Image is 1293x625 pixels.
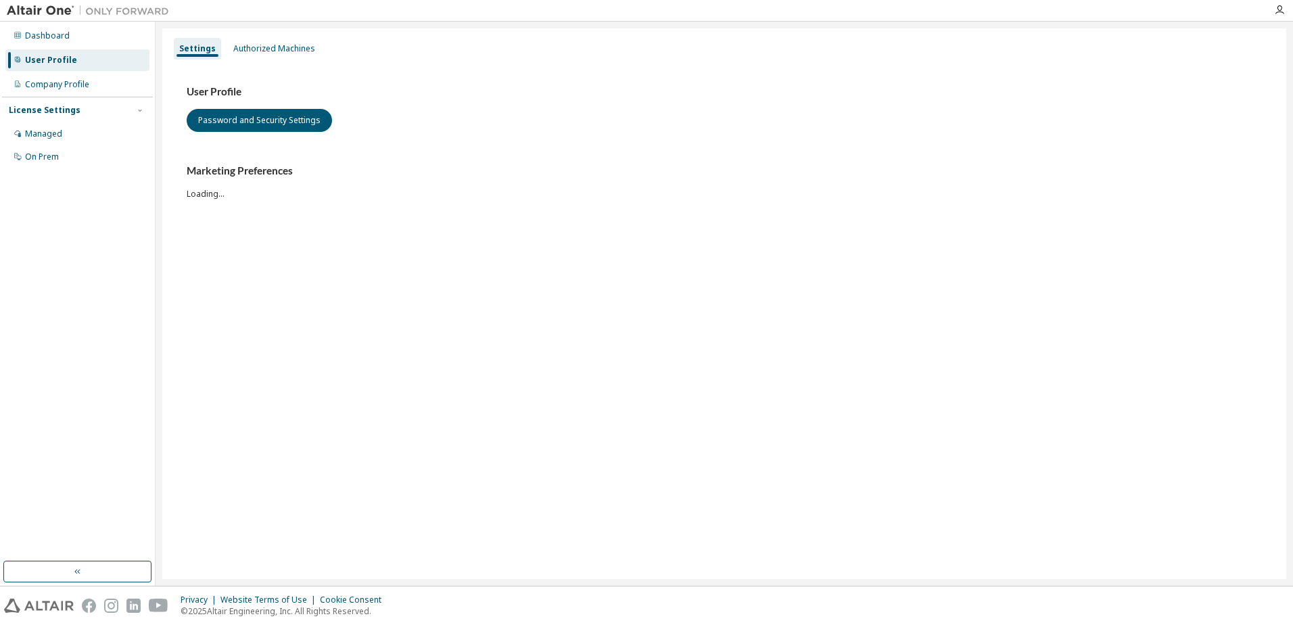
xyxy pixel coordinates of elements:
h3: Marketing Preferences [187,164,1262,178]
div: Managed [25,129,62,139]
div: Privacy [181,595,220,605]
div: On Prem [25,152,59,162]
div: Authorized Machines [233,43,315,54]
h3: User Profile [187,85,1262,99]
div: Loading... [187,164,1262,199]
div: Settings [179,43,216,54]
p: © 2025 Altair Engineering, Inc. All Rights Reserved. [181,605,390,617]
img: youtube.svg [149,599,168,613]
div: License Settings [9,105,80,116]
img: instagram.svg [104,599,118,613]
div: Cookie Consent [320,595,390,605]
div: User Profile [25,55,77,66]
div: Company Profile [25,79,89,90]
img: Altair One [7,4,176,18]
img: facebook.svg [82,599,96,613]
div: Website Terms of Use [220,595,320,605]
img: linkedin.svg [126,599,141,613]
div: Dashboard [25,30,70,41]
img: altair_logo.svg [4,599,74,613]
button: Password and Security Settings [187,109,332,132]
